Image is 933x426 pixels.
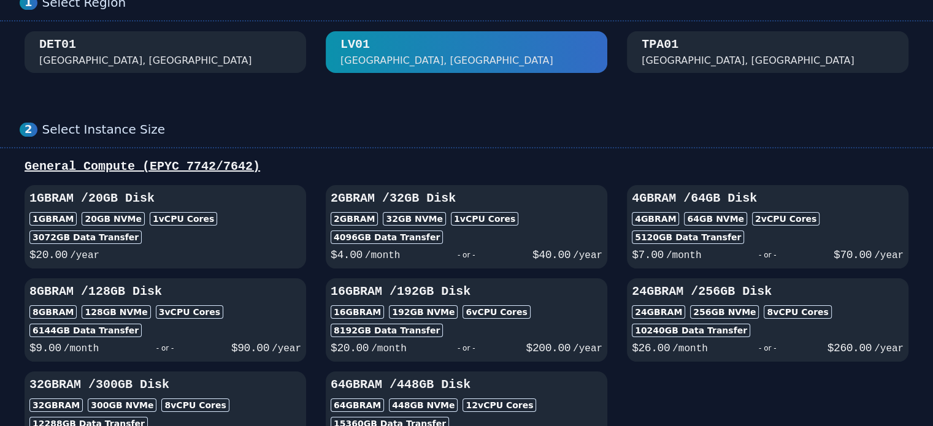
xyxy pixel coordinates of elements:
span: $ 26.00 [632,342,670,354]
div: TPA01 [642,36,678,53]
h3: 64GB RAM / 448 GB Disk [331,376,602,394]
button: DET01 [GEOGRAPHIC_DATA], [GEOGRAPHIC_DATA] [25,31,306,73]
button: 16GBRAM /192GB Disk16GBRAM192GB NVMe6vCPU Cores8192GB Data Transfer$20.00/month- or -$200.00/year [326,278,607,362]
div: 3072 GB Data Transfer [29,230,142,244]
span: $ 90.00 [231,342,269,354]
div: LV01 [340,36,370,53]
div: - or - [99,340,231,357]
button: TPA01 [GEOGRAPHIC_DATA], [GEOGRAPHIC_DATA] [627,31,908,73]
button: 1GBRAM /20GB Disk1GBRAM20GB NVMe1vCPU Cores3072GB Data Transfer$20.00/year [25,185,306,268]
div: 6 vCPU Cores [463,305,530,319]
span: $ 20.00 [331,342,369,354]
span: $ 200.00 [526,342,570,354]
h3: 2GB RAM / 32 GB Disk [331,190,602,207]
div: 2 vCPU Cores [752,212,820,226]
button: 8GBRAM /128GB Disk8GBRAM128GB NVMe3vCPU Cores6144GB Data Transfer$9.00/month- or -$90.00/year [25,278,306,362]
div: 4GB RAM [632,212,679,226]
span: $ 9.00 [29,342,61,354]
div: Select Instance Size [42,122,913,137]
div: [GEOGRAPHIC_DATA], [GEOGRAPHIC_DATA] [340,53,553,68]
div: 5120 GB Data Transfer [632,230,744,244]
div: - or - [407,340,526,357]
span: $ 260.00 [827,342,872,354]
div: - or - [701,246,833,264]
div: 64 GB NVMe [684,212,747,226]
div: [GEOGRAPHIC_DATA], [GEOGRAPHIC_DATA] [642,53,854,68]
span: /year [874,250,904,261]
span: /year [874,343,904,354]
div: 8 vCPU Cores [764,305,831,319]
div: 32 GB NVMe [383,212,446,226]
h3: 4GB RAM / 64 GB Disk [632,190,904,207]
span: $ 40.00 [532,249,570,261]
span: $ 20.00 [29,249,67,261]
div: 300 GB NVMe [88,398,156,412]
div: 3 vCPU Cores [156,305,223,319]
span: /month [371,343,407,354]
div: 20 GB NVMe [82,212,145,226]
div: 8 vCPU Cores [161,398,229,412]
div: [GEOGRAPHIC_DATA], [GEOGRAPHIC_DATA] [39,53,252,68]
div: 16GB RAM [331,305,384,319]
h3: 16GB RAM / 192 GB Disk [331,283,602,300]
div: 128 GB NVMe [82,305,150,319]
div: 24GB RAM [632,305,685,319]
div: - or - [400,246,532,264]
div: 2GB RAM [331,212,378,226]
div: - or - [708,340,827,357]
span: /month [64,343,99,354]
button: 4GBRAM /64GB Disk4GBRAM64GB NVMe2vCPU Cores5120GB Data Transfer$7.00/month- or -$70.00/year [627,185,908,268]
h3: 32GB RAM / 300 GB Disk [29,376,301,394]
span: $ 70.00 [834,249,872,261]
span: $ 4.00 [331,249,363,261]
div: 12 vCPU Cores [463,398,536,412]
div: DET01 [39,36,76,53]
div: 2 [20,123,37,137]
span: $ 7.00 [632,249,664,261]
button: LV01 [GEOGRAPHIC_DATA], [GEOGRAPHIC_DATA] [326,31,607,73]
span: /month [672,343,708,354]
span: /year [272,343,301,354]
div: 256 GB NVMe [690,305,759,319]
div: 1GB RAM [29,212,77,226]
div: 8GB RAM [29,305,77,319]
h3: 24GB RAM / 256 GB Disk [632,283,904,300]
span: /year [70,250,99,261]
span: /year [573,250,602,261]
div: 8192 GB Data Transfer [331,324,443,337]
div: 32GB RAM [29,398,83,412]
span: /month [666,250,702,261]
div: 1 vCPU Cores [451,212,518,226]
h3: 1GB RAM / 20 GB Disk [29,190,301,207]
button: 2GBRAM /32GB Disk2GBRAM32GB NVMe1vCPU Cores4096GB Data Transfer$4.00/month- or -$40.00/year [326,185,607,268]
div: 1 vCPU Cores [150,212,217,226]
button: 24GBRAM /256GB Disk24GBRAM256GB NVMe8vCPU Cores10240GB Data Transfer$26.00/month- or -$260.00/year [627,278,908,362]
h3: 8GB RAM / 128 GB Disk [29,283,301,300]
div: 6144 GB Data Transfer [29,324,142,337]
span: /year [573,343,602,354]
span: /month [365,250,401,261]
div: 10240 GB Data Transfer [632,324,750,337]
div: General Compute (EPYC 7742/7642) [20,158,913,175]
div: 448 GB NVMe [389,398,458,412]
div: 192 GB NVMe [389,305,458,319]
div: 4096 GB Data Transfer [331,230,443,244]
div: 64GB RAM [331,398,384,412]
